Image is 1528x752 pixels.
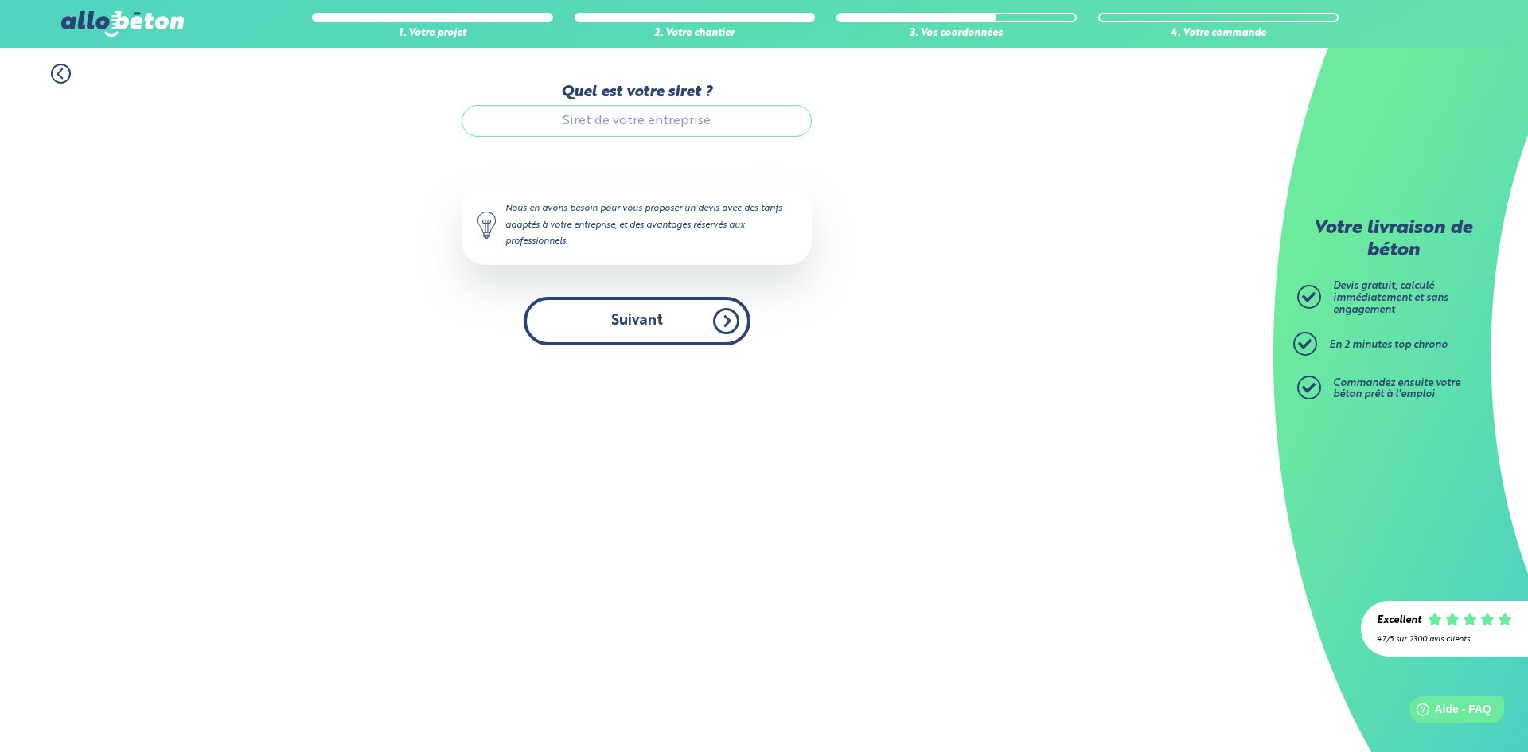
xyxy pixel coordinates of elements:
div: Nous en avons besoin pour vous proposer un devis avec des tarifs adaptés à votre entreprise, et d... [462,185,812,264]
iframe: Help widget launcher [1386,690,1510,734]
div: 2. Votre chantier [575,28,815,40]
label: Quel est votre siret ? [462,84,812,101]
input: Siret de votre entreprise [462,105,812,137]
div: 1. Votre projet [312,28,552,40]
div: 3. Vos coordonnées [836,28,1077,40]
div: 4. Votre commande [1098,28,1339,40]
img: allobéton [61,11,184,37]
button: Suivant [524,297,750,345]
